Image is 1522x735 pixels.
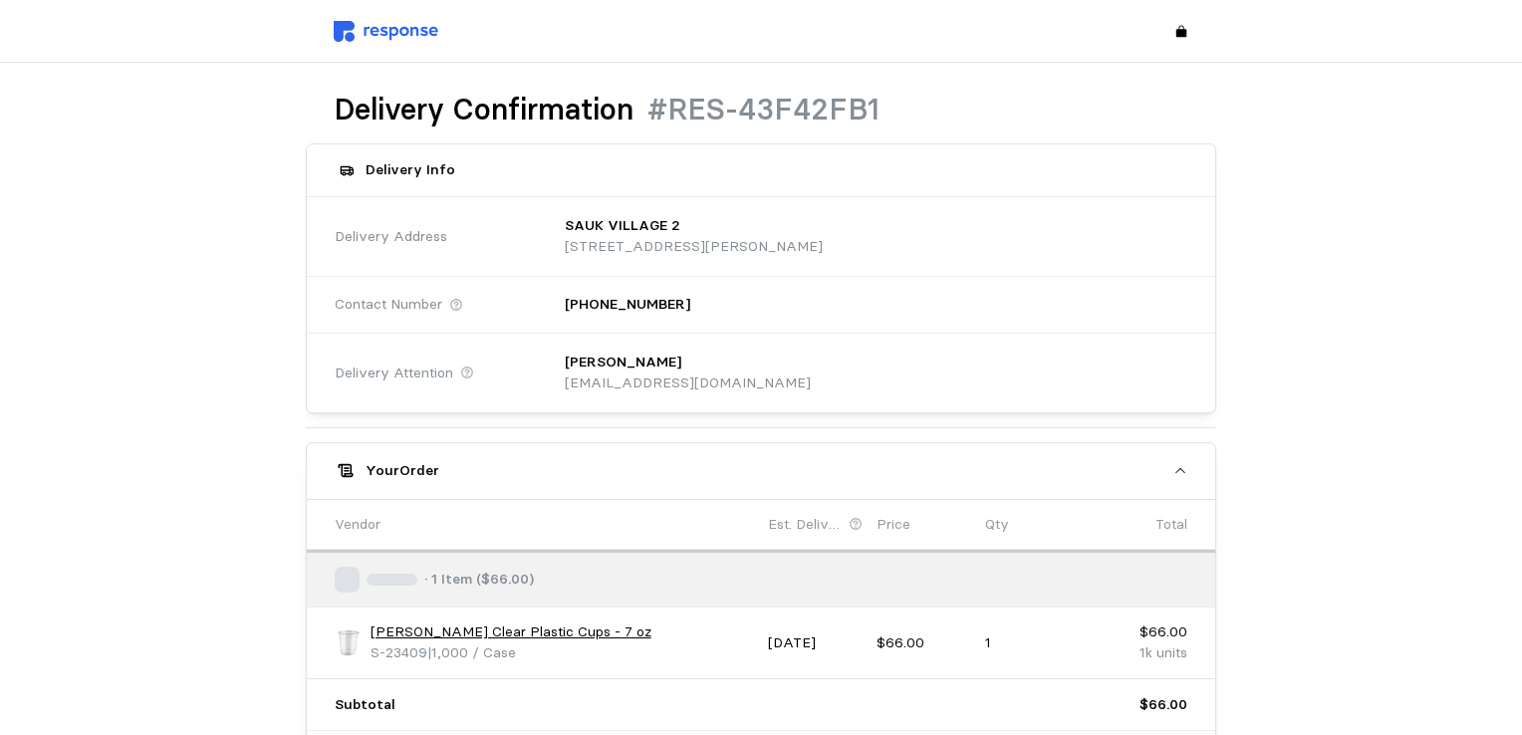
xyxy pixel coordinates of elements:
[1155,514,1187,536] p: Total
[565,215,680,237] p: SAUK VILLAGE 2
[335,514,380,536] p: Vendor
[647,91,880,129] h1: #RES-43F42FB1
[371,643,427,661] span: S-23409
[1094,621,1188,643] p: $66.00
[335,628,364,657] img: S-23409
[565,294,690,316] p: [PHONE_NUMBER]
[334,91,634,129] h1: Delivery Confirmation
[985,514,1009,536] p: Qty
[334,21,438,42] img: svg%3e
[985,632,1080,654] p: 1
[307,443,1216,499] button: YourOrder
[424,569,534,591] p: · 1 Item ($66.00)
[335,363,453,384] span: Delivery Attention
[366,159,455,180] h5: Delivery Info
[565,352,681,373] p: [PERSON_NAME]
[335,294,442,316] span: Contact Number
[335,694,395,716] p: Subtotal
[1140,694,1187,716] p: $66.00
[768,632,863,654] p: [DATE]
[1094,642,1188,664] p: 1k units
[565,236,823,258] p: [STREET_ADDRESS][PERSON_NAME]
[877,514,910,536] p: Price
[366,460,439,481] h5: Your Order
[565,372,811,394] p: [EMAIL_ADDRESS][DOMAIN_NAME]
[335,226,447,248] span: Delivery Address
[371,621,651,643] a: [PERSON_NAME] Clear Plastic Cups - 7 oz
[427,643,516,661] span: | 1,000 / Case
[768,514,845,536] p: Est. Delivery
[877,632,971,654] p: $66.00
